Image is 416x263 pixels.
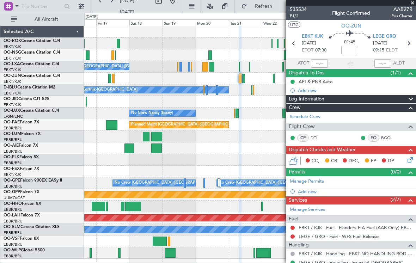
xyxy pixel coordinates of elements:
[238,1,280,12] button: Refresh
[131,120,259,130] div: Planned Maint [GEOGRAPHIC_DATA] ([GEOGRAPHIC_DATA] National)
[4,120,39,124] a: OO-FAEFalcon 7X
[368,134,379,142] div: FO
[4,74,60,78] a: OO-ZUNCessna Citation CJ4
[391,69,401,77] span: (1/1)
[86,14,98,20] div: [DATE]
[289,104,301,112] span: Crew
[312,158,319,165] span: CC,
[299,251,412,257] a: EBKT / KJK - Handling - EBKT NO HANDLING RQD FOR CJ
[297,134,309,142] div: CP
[4,62,59,66] a: OO-LXACessna Citation CJ4
[196,19,229,26] div: Mon 20
[298,189,412,195] div: Add new
[4,190,20,194] span: OO-GPP
[302,47,313,54] span: ETOT
[4,248,45,252] a: OO-WLPGlobal 5500
[391,168,401,176] span: (0/0)
[4,213,20,218] span: OO-LAH
[4,230,23,236] a: EBBR/BRU
[289,123,315,131] span: Flight Crew
[289,215,298,223] span: Fuel
[391,13,412,19] span: Pos Charter
[4,242,23,247] a: EBBR/BRU
[4,114,23,119] a: LFSN/ENC
[4,225,20,229] span: OO-SLM
[22,1,62,12] input: Trip Number
[4,155,39,159] a: OO-ELKFalcon 8X
[262,19,295,26] div: Wed 22
[4,62,20,66] span: OO-LXA
[299,225,412,231] a: EBKT / KJK - Fuel - Flanders FIA Fuel (AAB Only) EBKT / KJK
[315,47,326,54] span: 07:30
[4,120,20,124] span: OO-FAE
[302,33,323,40] span: EBKT KJK
[311,59,328,68] input: --:--
[289,146,356,154] span: Dispatch Checks and Weather
[4,167,20,171] span: OO-FSX
[4,195,25,201] a: UUMO/OSF
[298,60,309,67] span: ATOT
[4,213,40,218] a: OO-LAHFalcon 7X
[4,202,41,206] a: OO-HHOFalcon 8X
[4,56,21,61] a: EBKT/KJK
[4,126,23,131] a: EBBR/BRU
[249,4,278,9] span: Refresh
[381,135,397,141] a: BGO
[65,61,183,72] div: No Crew [GEOGRAPHIC_DATA] ([GEOGRAPHIC_DATA] National)
[4,202,22,206] span: OO-HHO
[4,91,21,96] a: EBKT/KJK
[4,109,59,113] a: OO-LUXCessna Citation CJ4
[299,79,333,85] div: API & PNR Auto
[391,6,412,13] span: AAB27R
[290,206,325,213] a: Manage Services
[290,13,307,19] span: P1/2
[4,74,21,78] span: OO-ZUN
[4,97,49,101] a: OO-JIDCessna CJ1 525
[4,149,23,154] a: EBBR/BRU
[4,79,21,84] a: EBKT/KJK
[4,184,23,189] a: EBBR/BRU
[288,22,300,28] button: UTC
[4,97,18,101] span: OO-JID
[4,225,60,229] a: OO-SLMCessna Citation XLS
[4,237,20,241] span: OO-VSF
[341,22,361,30] span: OO-ZUN
[129,19,163,26] div: Sat 18
[4,85,17,90] span: D-IBLU
[4,44,21,49] a: EBKT/KJK
[4,190,39,194] a: OO-GPPFalcon 7X
[4,155,19,159] span: OO-ELK
[373,33,396,40] span: LEGE GRO
[373,40,387,47] span: [DATE]
[8,14,77,25] button: All Aircraft
[4,219,23,224] a: EBBR/BRU
[4,102,21,108] a: EBKT/KJK
[4,160,23,166] a: EBBR/BRU
[386,47,397,54] span: ELDT
[219,178,337,188] div: No Crew [GEOGRAPHIC_DATA] ([GEOGRAPHIC_DATA] National)
[4,39,21,43] span: OO-ROK
[4,237,39,241] a: OO-VSFFalcon 8X
[298,87,412,93] div: Add new
[332,10,370,17] div: Flight Confirmed
[391,196,401,203] span: (2/7)
[4,50,60,55] a: OO-NSGCessna Citation CJ4
[163,19,196,26] div: Sun 19
[4,167,39,171] a: OO-FSXFalcon 7X
[290,6,307,13] span: 535534
[4,137,23,142] a: EBBR/BRU
[302,40,316,47] span: [DATE]
[290,114,320,121] a: Schedule Crew
[4,178,20,183] span: OO-GPE
[393,60,405,67] span: ALDT
[4,143,38,148] a: OO-AIEFalcon 7X
[331,158,337,165] span: CR
[4,50,21,55] span: OO-NSG
[4,178,62,183] a: OO-GPEFalcon 900EX EASy II
[18,17,74,22] span: All Aircraft
[388,158,394,165] span: DP
[115,178,233,188] div: No Crew [GEOGRAPHIC_DATA] ([GEOGRAPHIC_DATA] National)
[289,95,324,103] span: Leg Information
[289,241,309,249] span: Handling
[299,233,379,239] a: LEGE / GRO - Fuel - WFS Fuel Release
